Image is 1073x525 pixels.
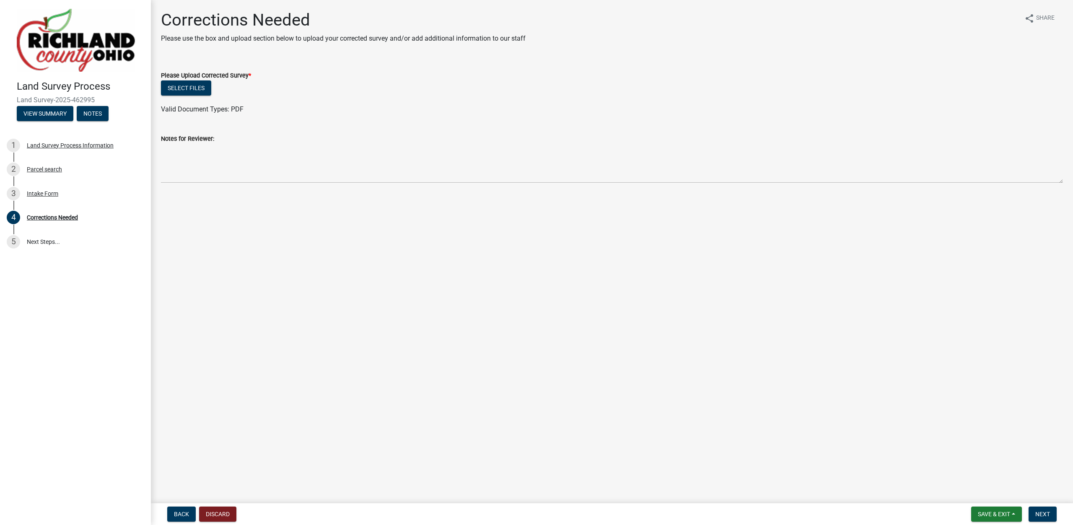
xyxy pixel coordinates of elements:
div: Intake Form [27,191,58,197]
span: Next [1035,511,1050,517]
button: shareShare [1018,10,1061,26]
h1: Corrections Needed [161,10,526,30]
img: Richland County, Ohio [17,9,135,72]
h4: Land Survey Process [17,80,144,93]
div: 1 [7,139,20,152]
button: Next [1029,507,1057,522]
div: Parcel search [27,166,62,172]
div: 4 [7,211,20,224]
div: Corrections Needed [27,215,78,220]
span: Save & Exit [978,511,1010,517]
wm-modal-confirm: Summary [17,111,73,117]
label: Notes for Reviewer: [161,136,214,142]
button: View Summary [17,106,73,121]
i: share [1024,13,1034,23]
span: Back [174,511,189,517]
p: Please use the box and upload section below to upload your corrected survey and/or add additional... [161,34,526,44]
span: Share [1036,13,1055,23]
button: Notes [77,106,109,121]
button: Discard [199,507,236,522]
div: 5 [7,235,20,248]
wm-modal-confirm: Notes [77,111,109,117]
div: 2 [7,163,20,176]
div: 3 [7,187,20,200]
button: Save & Exit [971,507,1022,522]
button: Select files [161,80,211,96]
button: Back [167,507,196,522]
span: Land Survey-2025-462995 [17,96,134,104]
div: Land Survey Process Information [27,142,114,148]
label: Please Upload Corrected Survey [161,73,251,79]
span: Valid Document Types: PDF [161,105,244,113]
